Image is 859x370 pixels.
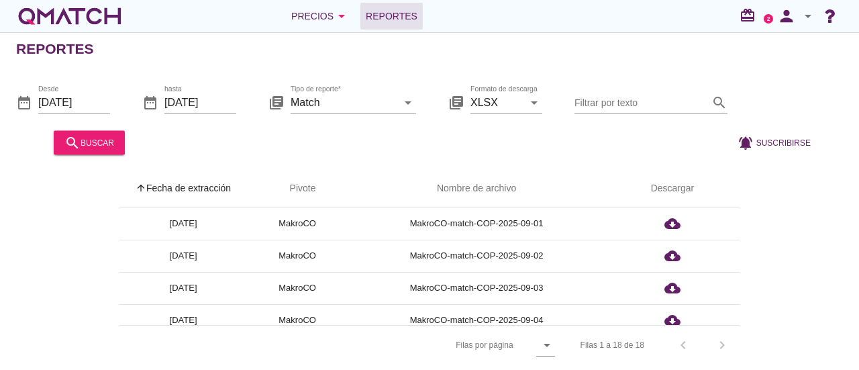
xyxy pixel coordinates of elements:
div: buscar [64,134,114,150]
td: MakroCO [247,207,348,240]
input: hasta [164,91,236,113]
td: MakroCO-match-COP-2025-09-03 [348,272,605,304]
td: [DATE] [119,240,247,272]
th: Fecha de extracción: Sorted ascending. Activate to sort descending. [119,170,247,207]
i: arrow_drop_down [539,337,555,353]
td: [DATE] [119,304,247,336]
button: Precios [281,3,360,30]
i: notifications_active [738,134,756,150]
td: [DATE] [119,272,247,304]
i: date_range [142,94,158,110]
i: cloud_download [664,216,680,232]
input: Tipo de reporte* [291,91,397,113]
th: Nombre de archivo: Not sorted. [348,170,605,207]
div: Precios [291,8,350,24]
input: Desde [38,91,110,113]
a: white-qmatch-logo [16,3,123,30]
a: 2 [764,14,773,24]
i: search [64,134,81,150]
i: person [773,7,800,26]
i: date_range [16,94,32,110]
h2: Reportes [16,38,94,60]
input: Filtrar por texto [574,91,709,113]
i: arrow_drop_down [800,8,816,24]
a: Reportes [360,3,423,30]
span: Reportes [366,8,417,24]
button: Suscribirse [727,130,821,154]
input: Formato de descarga [470,91,523,113]
i: arrow_upward [136,183,146,193]
i: cloud_download [664,280,680,296]
span: Suscribirse [756,136,811,148]
th: Descargar: Not sorted. [605,170,740,207]
i: cloud_download [664,312,680,328]
text: 2 [767,15,770,21]
div: Filas por página [321,326,554,365]
i: search [711,94,727,110]
td: MakroCO [247,240,348,272]
i: cloud_download [664,248,680,264]
button: buscar [54,130,125,154]
td: MakroCO-match-COP-2025-09-04 [348,304,605,336]
td: MakroCO-match-COP-2025-09-02 [348,240,605,272]
i: arrow_drop_down [400,94,416,110]
th: Pivote: Not sorted. Activate to sort ascending. [247,170,348,207]
i: library_books [448,94,464,110]
i: redeem [740,7,761,24]
div: Filas 1 a 18 de 18 [580,339,644,351]
i: library_books [268,94,285,110]
td: [DATE] [119,207,247,240]
i: arrow_drop_down [526,94,542,110]
i: arrow_drop_down [334,8,350,24]
td: MakroCO-match-COP-2025-09-01 [348,207,605,240]
td: MakroCO [247,304,348,336]
td: MakroCO [247,272,348,304]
